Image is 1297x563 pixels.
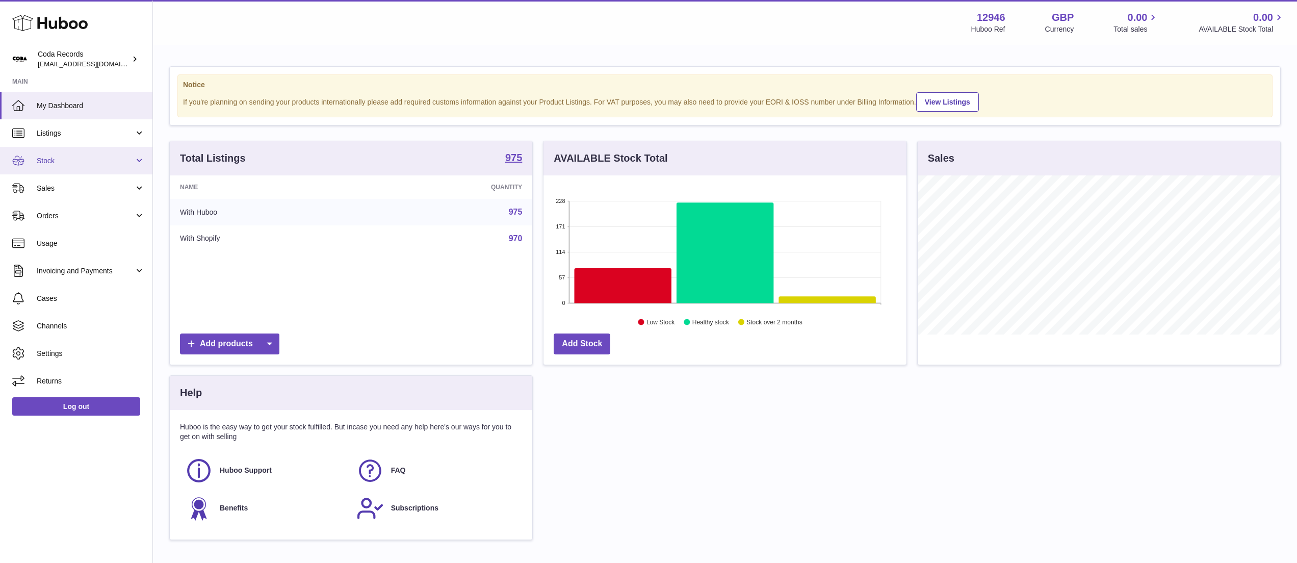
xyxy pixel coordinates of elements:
[356,495,517,522] a: Subscriptions
[180,386,202,400] h3: Help
[556,223,565,229] text: 171
[38,60,150,68] span: [EMAIL_ADDRESS][DOMAIN_NAME]
[170,199,366,225] td: With Huboo
[916,92,979,112] a: View Listings
[170,175,366,199] th: Name
[185,457,346,484] a: Huboo Support
[37,239,145,248] span: Usage
[1199,11,1285,34] a: 0.00 AVAILABLE Stock Total
[38,49,129,69] div: Coda Records
[183,91,1267,112] div: If you're planning on sending your products internationally please add required customs informati...
[554,334,610,354] a: Add Stock
[1253,11,1273,24] span: 0.00
[747,319,802,326] text: Stock over 2 months
[1113,24,1159,34] span: Total sales
[562,300,565,306] text: 0
[220,466,272,475] span: Huboo Support
[509,234,523,243] a: 970
[37,294,145,303] span: Cases
[37,376,145,386] span: Returns
[556,198,565,204] text: 228
[1113,11,1159,34] a: 0.00 Total sales
[505,152,522,163] strong: 975
[180,422,522,442] p: Huboo is the easy way to get your stock fulfilled. But incase you need any help here's our ways f...
[1045,24,1074,34] div: Currency
[356,457,517,484] a: FAQ
[37,101,145,111] span: My Dashboard
[37,321,145,331] span: Channels
[509,208,523,216] a: 975
[37,266,134,276] span: Invoicing and Payments
[37,156,134,166] span: Stock
[1052,11,1074,24] strong: GBP
[1199,24,1285,34] span: AVAILABLE Stock Total
[559,274,565,280] text: 57
[12,52,28,67] img: haz@pcatmedia.com
[170,225,366,252] td: With Shopify
[391,503,438,513] span: Subscriptions
[37,349,145,359] span: Settings
[391,466,406,475] span: FAQ
[180,151,246,165] h3: Total Listings
[505,152,522,165] a: 975
[183,80,1267,90] strong: Notice
[554,151,667,165] h3: AVAILABLE Stock Total
[928,151,954,165] h3: Sales
[971,24,1005,34] div: Huboo Ref
[180,334,279,354] a: Add products
[185,495,346,522] a: Benefits
[692,319,730,326] text: Healthy stock
[646,319,675,326] text: Low Stock
[556,249,565,255] text: 114
[37,211,134,221] span: Orders
[37,129,134,138] span: Listings
[12,397,140,416] a: Log out
[220,503,248,513] span: Benefits
[1128,11,1148,24] span: 0.00
[366,175,533,199] th: Quantity
[977,11,1005,24] strong: 12946
[37,184,134,193] span: Sales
